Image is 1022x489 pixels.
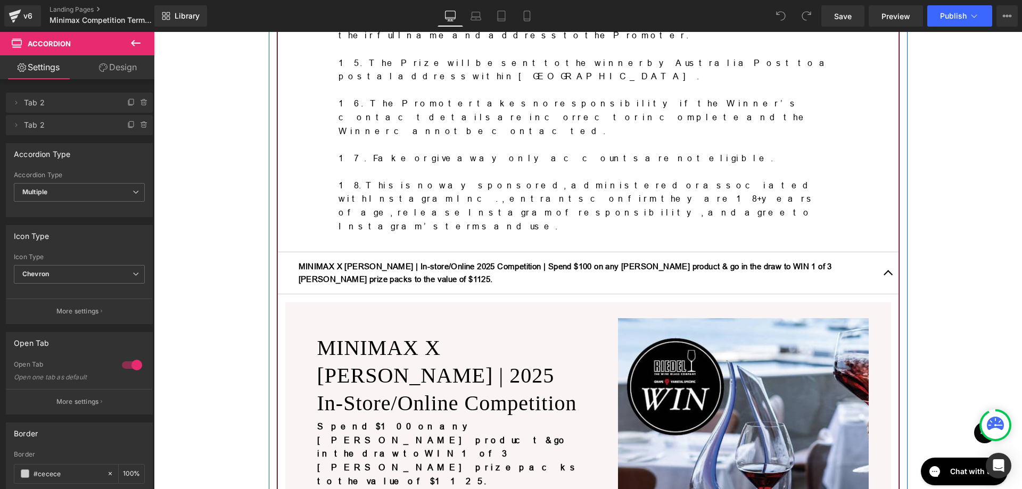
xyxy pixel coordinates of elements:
p: More settings [56,306,99,316]
span: Publish [940,12,967,20]
b: Chevron [22,270,49,278]
span: Tab 2 [24,115,113,135]
b: Multiple [22,188,47,196]
span: Library [175,11,200,21]
div: % [119,465,144,483]
input: Color [34,468,102,479]
div: Open Intercom Messenger [986,453,1011,478]
h1: Chat with us [35,12,80,23]
span: Accordion [28,39,71,48]
a: Mobile [514,5,540,27]
div: Accordion Type [14,144,71,159]
h1: MINIMAX X [PERSON_NAME] | 2025 In-Store/Online Competition [163,302,426,385]
span: Preview [881,11,910,22]
button: More settings [6,389,152,414]
a: Tablet [489,5,514,27]
b: MINIMAX X [PERSON_NAME] | In-store/Online 2025 Competition | Spend $100 on any [PERSON_NAME] prod... [145,230,678,252]
div: Open one tab as default [14,374,110,381]
div: Icon Type [14,226,50,241]
p: 15. The Prize will be sent to the winner by Australia Post to a postal address within [GEOGRAPHIC... [185,24,684,52]
button: Publish [927,5,992,27]
strong: Spend $100 on any [PERSON_NAME] product & go in the draw to WIN 1 of 3 [PERSON_NAME] prize packs ... [163,389,426,453]
div: Accordion Type [14,171,145,179]
p: 17. Fake or giveaway only accounts are not eligible. [185,120,684,134]
div: Open Tab [14,333,49,347]
div: Border [14,423,38,438]
div: Border [14,451,145,458]
a: Preview [869,5,923,27]
div: v6 [21,9,35,23]
button: Redo [796,5,817,27]
span: Save [834,11,852,22]
a: New Library [154,5,207,27]
button: More [996,5,1018,27]
div: Open Tab [14,360,111,371]
button: Undo [770,5,792,27]
a: v6 [4,5,41,27]
p: 16. The Promoter takes no responsibility if the Winner’s contact details are incorrect or in comp... [185,65,684,106]
span: Minimax Competition Terms & Conditions [50,16,152,24]
a: Design [79,55,156,79]
p: More settings [56,397,99,407]
div: Icon Type [14,253,145,261]
span: Tab 2 [24,93,113,113]
p: 18.This is no way sponsored, administered or associated with Instagram Inc., entrants confirm the... [185,147,684,201]
button: Open gorgias live chat [5,4,92,31]
button: More settings [6,299,152,324]
a: Landing Pages [50,5,172,14]
a: Desktop [438,5,463,27]
a: Laptop [463,5,489,27]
